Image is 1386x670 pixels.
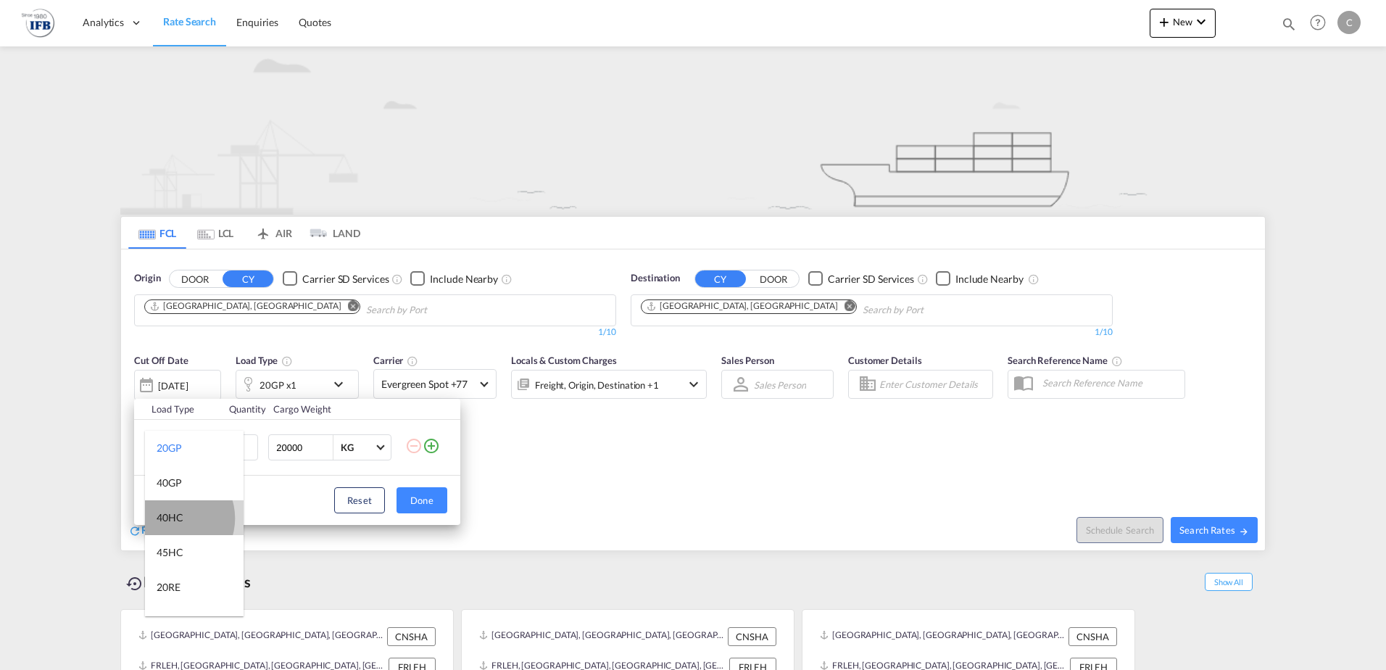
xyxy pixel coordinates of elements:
div: 40GP [157,476,182,490]
div: 45HC [157,545,183,560]
div: 20RE [157,580,180,595]
div: 40HC [157,510,183,525]
div: 40RE [157,615,180,629]
div: 20GP [157,441,182,455]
